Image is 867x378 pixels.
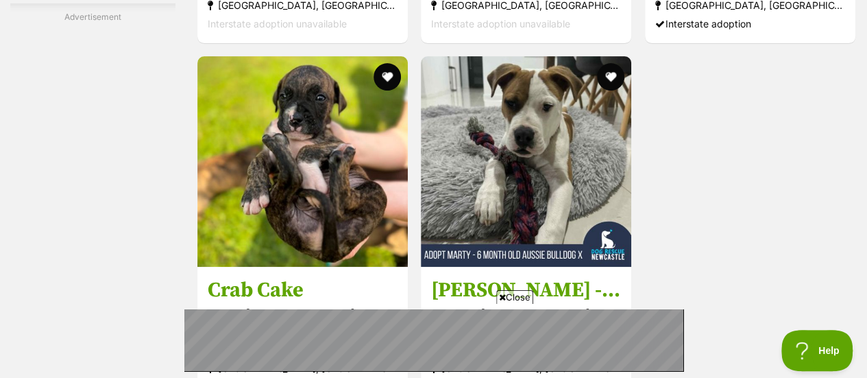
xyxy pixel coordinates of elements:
h3: Crab Cake [208,276,398,303]
span: Interstate adoption unavailable [208,18,347,29]
button: favourite [598,63,625,91]
div: Interstate adoption [655,14,845,33]
img: Crab Cake - Bull Arab Dog [197,56,408,267]
button: favourite [374,63,401,91]
h3: [PERSON_NAME] - [DEMOGRAPHIC_DATA] Aussie Bulldog X [431,276,621,303]
span: Close [496,290,533,304]
iframe: Advertisement [184,309,683,371]
span: Interstate adoption unavailable [431,18,570,29]
iframe: Help Scout Beacon - Open [781,330,853,371]
img: Marty - 6 Month Old Aussie Bulldog X - Australian Bulldog [421,56,631,267]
